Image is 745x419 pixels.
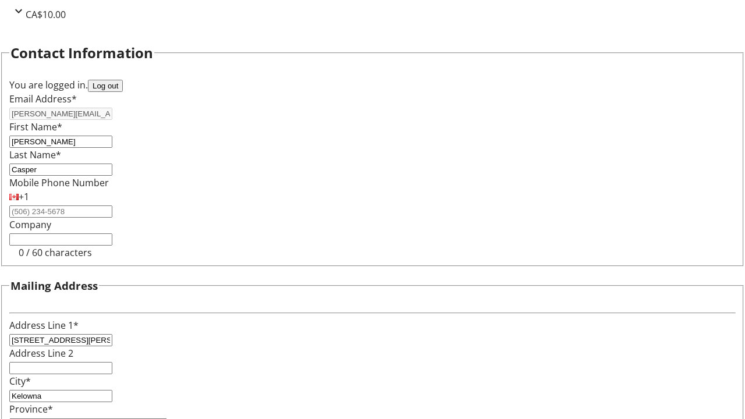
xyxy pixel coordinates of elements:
[26,8,66,21] span: CA$10.00
[9,319,79,332] label: Address Line 1*
[9,120,62,133] label: First Name*
[9,205,112,218] input: (506) 234-5678
[19,246,92,259] tr-character-limit: 0 / 60 characters
[9,390,112,402] input: City
[9,218,51,231] label: Company
[9,176,109,189] label: Mobile Phone Number
[10,278,98,294] h3: Mailing Address
[88,80,123,92] button: Log out
[9,93,77,105] label: Email Address*
[9,403,53,416] label: Province*
[9,78,736,92] div: You are logged in.
[9,347,73,360] label: Address Line 2
[10,42,153,63] h2: Contact Information
[9,148,61,161] label: Last Name*
[9,334,112,346] input: Address
[9,375,31,388] label: City*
